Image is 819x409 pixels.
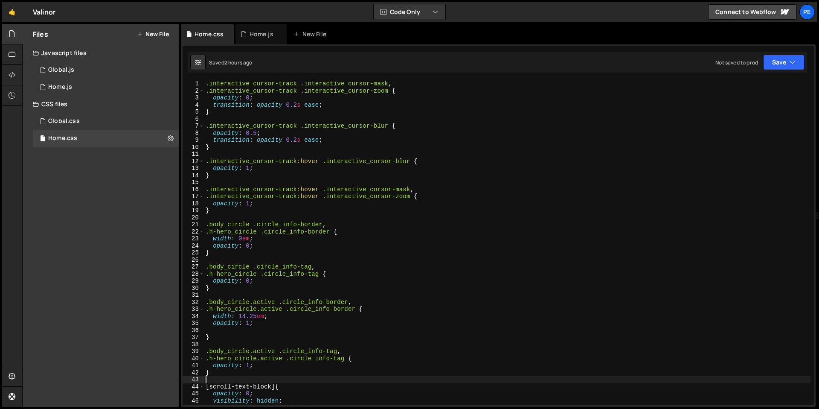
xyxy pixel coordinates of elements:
a: 🤙 [2,2,23,22]
div: 32 [183,299,204,306]
div: 12 [183,158,204,165]
div: 27 [183,263,204,271]
div: Saved [209,59,253,66]
div: 28 [183,271,204,278]
div: 14 [183,172,204,179]
div: 35 [183,320,204,327]
div: 44 [183,383,204,391]
div: 25 [183,249,204,257]
div: 24 [183,242,204,250]
div: 37 [183,334,204,341]
div: 5 [183,108,204,116]
div: Home.js [48,83,72,91]
div: 39 [183,348,204,355]
div: Valinor [33,7,55,17]
a: Connect to Webflow [708,4,797,20]
div: Home.css [48,134,77,142]
div: 29 [183,278,204,285]
div: 31 [183,292,204,299]
div: 13 [183,165,204,172]
div: 2 hours ago [224,59,253,66]
button: Save [763,55,804,70]
div: 30 [183,285,204,292]
div: 1 [183,80,204,88]
div: 23 [183,235,204,242]
div: Not saved to prod [715,59,758,66]
div: 20 [183,214,204,222]
div: 21 [183,221,204,228]
div: 4 [183,102,204,109]
div: 16704/45813.css [33,130,179,147]
div: 2 [183,88,204,95]
div: 46 [183,397,204,405]
div: 18 [183,200,204,207]
div: 33 [183,306,204,313]
div: Home.css [195,30,224,38]
div: 16704/45652.js [33,79,179,96]
div: 40 [183,355,204,362]
div: Home.js [250,30,273,38]
div: 26 [183,257,204,264]
div: 38 [183,341,204,348]
div: Javascript files [23,44,179,61]
div: 17 [183,193,204,200]
div: 3 [183,94,204,102]
div: 6 [183,116,204,123]
div: Global.css [48,117,80,125]
div: 45 [183,390,204,397]
div: 8 [183,130,204,137]
button: New File [137,31,169,38]
div: 10 [183,144,204,151]
div: 7 [183,123,204,130]
div: 16704/45678.css [33,113,179,130]
div: 19 [183,207,204,214]
div: 22 [183,228,204,236]
div: 15 [183,179,204,186]
div: New File [293,30,329,38]
div: 11 [183,151,204,158]
div: 36 [183,327,204,334]
button: Code Only [374,4,445,20]
div: 16 [183,186,204,193]
div: 42 [183,369,204,377]
div: 34 [183,313,204,320]
div: CSS files [23,96,179,113]
a: Pe [799,4,815,20]
div: 16704/45653.js [33,61,179,79]
div: 41 [183,362,204,369]
div: 9 [183,137,204,144]
div: Global.js [48,66,74,74]
h2: Files [33,29,48,39]
div: 43 [183,376,204,383]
